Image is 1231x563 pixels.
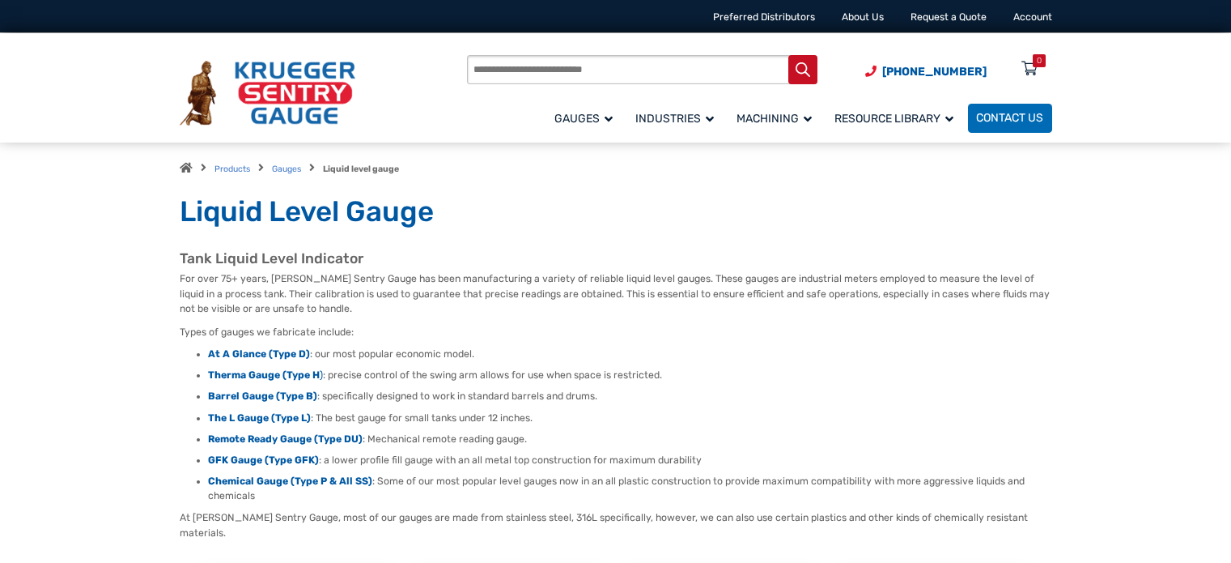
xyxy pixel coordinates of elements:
a: Machining [728,101,826,134]
a: Chemical Gauge (Type P & All SS) [208,476,372,487]
a: Gauges [546,101,627,134]
a: Gauges [272,164,301,174]
p: At [PERSON_NAME] Sentry Gauge, most of our gauges are made from stainless steel, 316L specificall... [180,510,1052,540]
li: : a lower profile fill gauge with an all metal top construction for maximum durability [208,454,1052,468]
a: At A Glance (Type D) [208,348,310,360]
div: 0 [1037,54,1042,67]
li: : our most popular economic model. [208,348,1052,362]
a: Account [1013,11,1052,23]
a: Barrel Gauge (Type B) [208,390,317,402]
span: Gauges [554,112,613,126]
span: [PHONE_NUMBER] [882,65,987,79]
a: Phone Number (920) 434-8860 [865,63,987,80]
a: Remote Ready Gauge (Type DU) [208,433,363,445]
strong: Therma Gauge (Type H [208,369,320,381]
a: GFK Gauge (Type GFK) [208,454,319,466]
li: : specifically designed to work in standard barrels and drums. [208,390,1052,404]
h2: Tank Liquid Level Indicator [180,250,1052,268]
span: Industries [635,112,714,126]
h1: Liquid Level Gauge [180,194,1052,230]
a: Contact Us [968,104,1052,133]
a: Preferred Distributors [713,11,815,23]
li: : Some of our most popular level gauges now in an all plastic construction to provide maximum com... [208,475,1052,503]
span: Resource Library [834,112,953,126]
a: Therma Gauge (Type H) [208,369,323,381]
a: Industries [627,101,728,134]
strong: Liquid level gauge [323,164,399,174]
span: Machining [736,112,812,126]
li: : precise control of the swing arm allows for use when space is restricted. [208,369,1052,383]
a: Resource Library [826,101,968,134]
p: For over 75+ years, [PERSON_NAME] Sentry Gauge has been manufacturing a variety of reliable liqui... [180,271,1052,316]
img: Krueger Sentry Gauge [180,61,355,126]
span: Contact Us [976,112,1043,126]
a: About Us [842,11,884,23]
a: Request a Quote [911,11,987,23]
li: : The best gauge for small tanks under 12 inches. [208,412,1052,426]
a: The L Gauge (Type L) [208,412,311,424]
li: : Mechanical remote reading gauge. [208,433,1052,447]
a: Products [214,164,250,174]
p: Types of gauges we fabricate include: [180,325,1052,339]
